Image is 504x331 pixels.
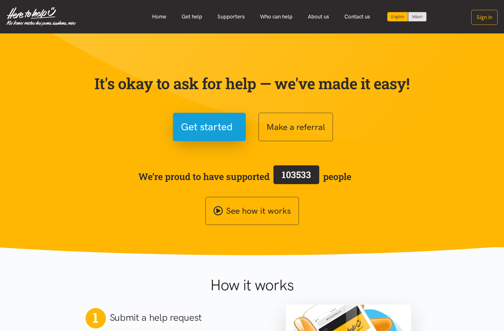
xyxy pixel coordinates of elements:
[6,7,76,26] img: Home
[337,10,378,24] a: Contact us
[173,113,246,141] button: Get started
[174,10,210,24] a: Get help
[144,10,174,24] a: Home
[408,12,426,21] a: Switch to Te Reo Māori
[252,10,300,24] a: Who can help
[387,12,427,21] div: Language toggle
[110,311,202,324] h2: Submit a help request
[471,10,498,25] button: Sign in
[205,197,299,225] a: See how it works
[282,169,311,181] span: 103533
[93,309,98,326] span: 1
[210,10,252,24] a: Supporters
[259,113,333,141] button: Make a referral
[300,10,337,24] a: About us
[387,12,408,21] div: Current language
[138,164,351,189] span: We’re proud to have supported people
[181,119,233,135] span: Get started
[148,276,356,294] h1: How it works
[93,74,411,93] p: It's okay to ask for help — we've made it easy!
[270,164,323,189] a: 103533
